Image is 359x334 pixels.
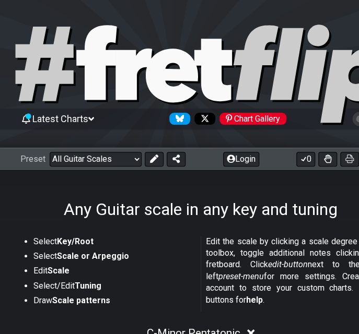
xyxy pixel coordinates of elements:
[223,152,259,166] button: Login
[57,236,94,246] strong: Key/Root
[33,250,193,265] li: Select
[64,199,338,219] h1: Any Guitar scale in any key and tuning
[33,280,193,295] li: Select/Edit
[33,265,193,280] li: Edit
[190,113,215,125] a: Follow #fretflip at X
[32,113,88,124] span: Latest Charts
[33,295,193,309] li: Draw
[215,113,286,125] a: #fretflip at Pinterest
[296,152,315,166] button: 0
[167,152,186,166] button: Share Preset
[52,295,110,305] strong: Scale patterns
[33,236,193,250] li: Select
[75,281,101,291] strong: Tuning
[20,154,45,164] span: Preset
[268,259,308,269] em: edit-button
[246,295,263,305] strong: help
[318,152,337,166] button: Toggle Dexterity for all fretkits
[48,266,70,276] strong: Scale
[219,113,286,125] div: Chart Gallery
[165,113,190,125] a: Follow #fretflip at Bluesky
[145,152,164,166] button: Edit Preset
[50,152,142,166] select: Preset
[340,152,359,166] button: Print
[57,251,129,261] strong: Scale or Arpeggio
[218,271,264,281] em: preset-menu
